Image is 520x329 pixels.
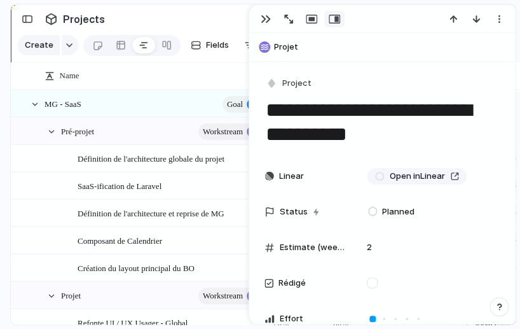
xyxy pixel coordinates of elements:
button: Filter [239,35,285,55]
button: workstream [198,123,261,140]
span: Projects [60,8,107,31]
button: Project [263,74,315,93]
span: Effort [280,312,303,325]
span: Définition de l'architecture globale du projet [78,151,224,165]
span: Composant de Calendrier [78,233,162,248]
span: goal [227,95,243,113]
span: Définition de l'architecture et reprise de MG [78,206,224,220]
button: workstream [198,288,261,304]
span: Rédigé [278,277,306,290]
span: workstream [203,123,243,141]
button: goal [222,96,261,113]
span: Status [280,206,308,218]
span: Project [282,77,311,90]
span: Planned [382,206,414,218]
span: 2 [362,241,377,254]
span: Open in Linear [390,170,445,183]
button: Projet [255,37,509,57]
span: Projet [274,41,509,53]
span: Création du layout principal du BO [78,260,195,275]
a: Open inLinear [367,168,467,185]
span: Fields [206,39,229,52]
button: Fields [186,35,234,55]
span: SaaS-ification de Laravel [78,178,161,193]
span: Create [25,39,53,52]
span: Projet [61,288,81,302]
span: Linear [279,170,304,183]
span: Pré-projet [61,123,94,138]
span: workstream [203,287,243,305]
span: Estimate (weeks) [280,241,346,254]
button: Create [17,35,60,55]
span: MG - SaaS [44,96,81,111]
